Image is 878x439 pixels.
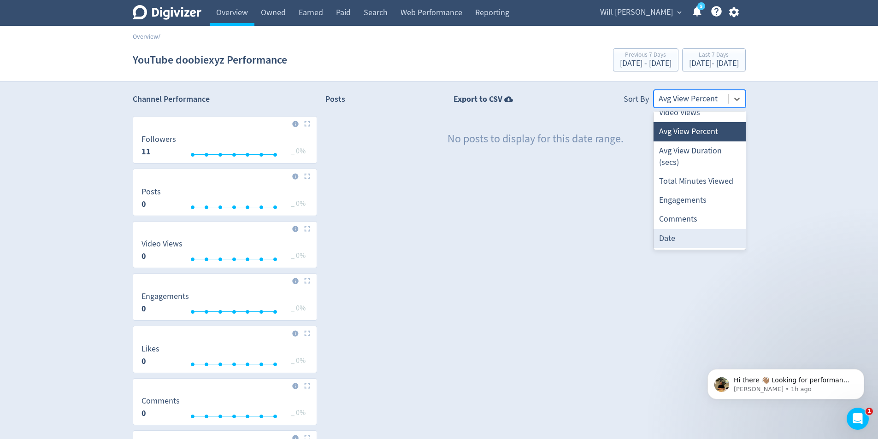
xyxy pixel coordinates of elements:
svg: Followers 11 [137,135,313,159]
div: Sort By [624,94,649,108]
div: Date [654,229,746,248]
strong: 0 [141,251,146,262]
h1: YouTube doobiexyz Performance [133,45,287,75]
div: Last 7 Days [689,52,739,59]
img: Placeholder [304,226,310,232]
dt: Followers [141,134,176,145]
svg: Engagements 0 [137,292,313,316]
h2: Channel Performance [133,94,317,105]
strong: 0 [141,408,146,419]
strong: 0 [141,303,146,314]
dt: Likes [141,344,159,354]
div: Avg View Duration (secs) [654,141,746,172]
span: _ 0% [291,199,306,208]
div: Previous 7 Days [620,52,672,59]
span: Will [PERSON_NAME] [600,5,673,20]
div: [DATE] - [DATE] [689,59,739,68]
text: 5 [700,3,702,10]
span: _ 0% [291,356,306,365]
div: [DATE] - [DATE] [620,59,672,68]
span: / [158,32,160,41]
strong: Export to CSV [454,94,502,105]
img: Placeholder [304,173,310,179]
button: Previous 7 Days[DATE] - [DATE] [613,48,678,71]
button: Last 7 Days[DATE]- [DATE] [682,48,746,71]
iframe: Intercom live chat [847,408,869,430]
svg: Video Views 0 [137,240,313,264]
img: Placeholder [304,121,310,127]
strong: 11 [141,146,151,157]
h2: Posts [325,94,345,108]
span: _ 0% [291,304,306,313]
img: Placeholder [304,383,310,389]
span: _ 0% [291,408,306,417]
dt: Comments [141,396,180,406]
span: _ 0% [291,146,306,156]
div: Total Minutes Viewed [654,172,746,191]
a: 5 [697,2,705,10]
dt: Engagements [141,291,189,302]
div: Video Views [654,103,746,122]
strong: 0 [141,199,146,210]
img: Placeholder [304,278,310,284]
strong: 0 [141,356,146,367]
p: No posts to display for this date range. [448,131,624,147]
button: Will [PERSON_NAME] [597,5,684,20]
iframe: Intercom notifications message [694,350,878,414]
svg: Likes 0 [137,345,313,369]
span: _ 0% [291,251,306,260]
span: 1 [866,408,873,415]
svg: Posts 0 [137,187,313,212]
div: Engagements [654,191,746,210]
dt: Video Views [141,239,183,249]
div: Comments [654,210,746,228]
dt: Posts [141,187,161,197]
span: expand_more [675,8,684,17]
div: Avg View Percent [654,122,746,141]
a: Overview [133,32,158,41]
svg: Comments 0 [137,397,313,421]
img: Placeholder [304,330,310,336]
